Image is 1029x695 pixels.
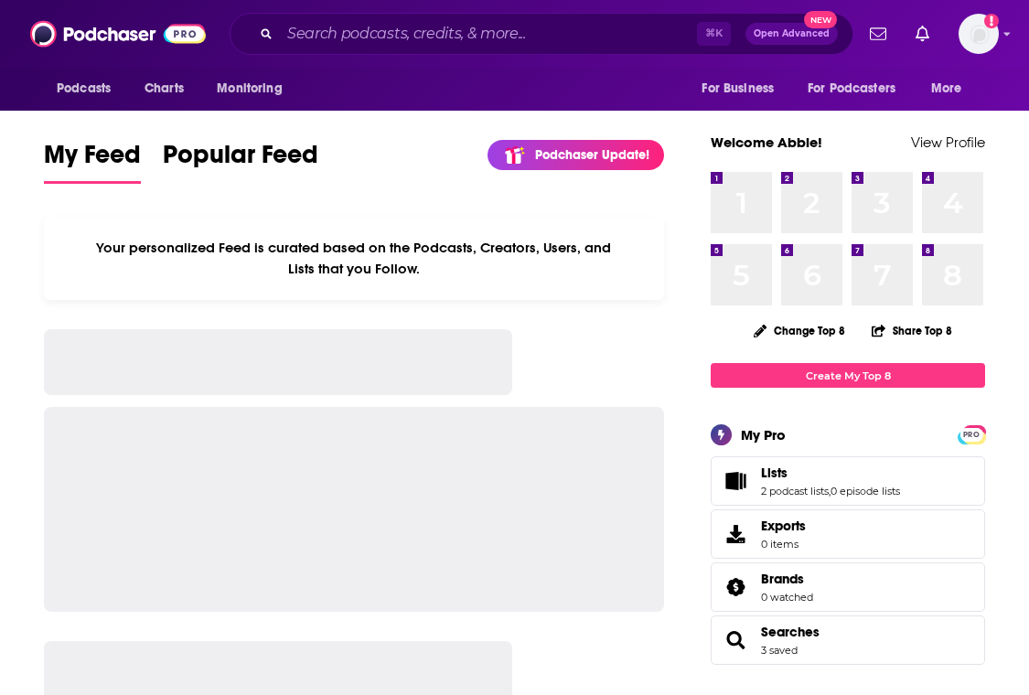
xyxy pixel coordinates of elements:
[959,14,999,54] button: Show profile menu
[796,71,922,106] button: open menu
[204,71,305,106] button: open menu
[711,363,985,388] a: Create My Top 8
[911,134,985,151] a: View Profile
[743,319,856,342] button: Change Top 8
[44,71,134,106] button: open menu
[145,76,184,102] span: Charts
[44,139,141,184] a: My Feed
[761,465,900,481] a: Lists
[689,71,797,106] button: open menu
[761,591,813,604] a: 0 watched
[761,571,813,587] a: Brands
[863,18,894,49] a: Show notifications dropdown
[711,134,822,151] a: Welcome Abbie!
[57,76,111,102] span: Podcasts
[133,71,195,106] a: Charts
[717,468,754,494] a: Lists
[960,427,982,441] a: PRO
[761,538,806,551] span: 0 items
[984,14,999,28] svg: Add a profile image
[761,518,806,534] span: Exports
[931,76,962,102] span: More
[717,627,754,653] a: Searches
[959,14,999,54] span: Logged in as abbie.hatfield
[44,217,664,300] div: Your personalized Feed is curated based on the Podcasts, Creators, Users, and Lists that you Follow.
[761,644,798,657] a: 3 saved
[711,456,985,506] span: Lists
[908,18,937,49] a: Show notifications dropdown
[535,147,649,163] p: Podchaser Update!
[831,485,900,497] a: 0 episode lists
[761,624,820,640] a: Searches
[829,485,831,497] span: ,
[804,11,837,28] span: New
[959,14,999,54] img: User Profile
[754,29,830,38] span: Open Advanced
[30,16,206,51] img: Podchaser - Follow, Share and Rate Podcasts
[280,19,697,48] input: Search podcasts, credits, & more...
[711,509,985,559] a: Exports
[761,465,788,481] span: Lists
[717,521,754,547] span: Exports
[44,139,141,181] span: My Feed
[163,139,318,181] span: Popular Feed
[741,426,786,444] div: My Pro
[697,22,731,46] span: ⌘ K
[745,23,838,45] button: Open AdvancedNew
[711,615,985,665] span: Searches
[808,76,895,102] span: For Podcasters
[702,76,774,102] span: For Business
[711,562,985,612] span: Brands
[918,71,985,106] button: open menu
[217,76,282,102] span: Monitoring
[163,139,318,184] a: Popular Feed
[761,485,829,497] a: 2 podcast lists
[761,571,804,587] span: Brands
[230,13,853,55] div: Search podcasts, credits, & more...
[871,313,953,348] button: Share Top 8
[717,574,754,600] a: Brands
[960,428,982,442] span: PRO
